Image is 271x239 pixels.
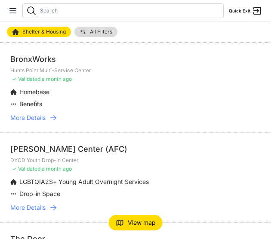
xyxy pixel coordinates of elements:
[229,8,250,14] span: Quick Exit
[19,190,60,197] span: Drop-in Space
[42,165,72,172] span: a month ago
[109,215,163,230] button: View map
[10,113,261,122] a: More Details
[10,157,261,164] p: DYCD Youth Drop-in Center
[22,29,66,34] span: Shelter & Housing
[10,143,261,155] div: [PERSON_NAME] Center (AFC)
[10,203,261,212] a: More Details
[12,76,40,82] span: ✓ Validated
[90,29,112,34] span: All Filters
[10,53,261,65] div: BronxWorks
[7,27,71,37] a: Shelter & Housing
[10,113,46,122] span: More Details
[19,100,42,107] span: Benefits
[74,27,117,37] a: All Filters
[10,203,46,212] span: More Details
[40,7,220,14] input: Search
[12,165,40,172] span: ✓ Validated
[19,178,149,185] span: LGBTQIA2S+ Young Adult Overnight Services
[229,6,262,16] a: Quick Exit
[42,76,72,82] span: a month ago
[19,88,49,95] span: Homebase
[10,67,261,74] p: Hunts Point Multi-Service Center
[128,218,156,227] span: View map
[116,219,124,227] img: map-icon.svg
